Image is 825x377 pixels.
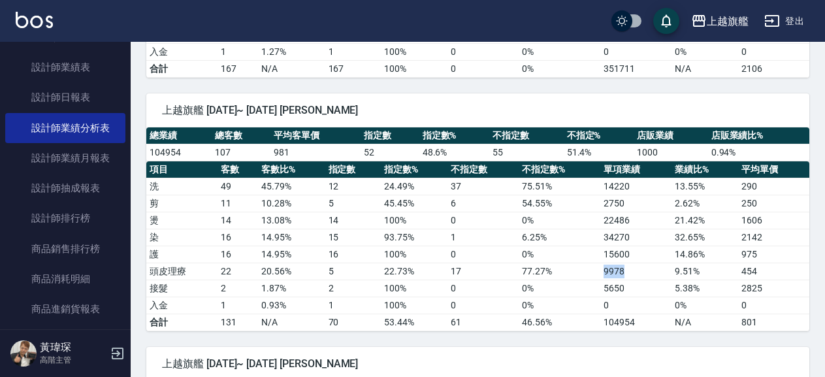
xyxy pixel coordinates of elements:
button: save [653,8,679,34]
a: 商品進銷貨報表 [5,294,125,324]
td: 70 [325,314,381,331]
td: 0 [447,280,519,297]
td: 0 [447,212,519,229]
td: 護 [146,246,218,263]
td: 9978 [600,263,671,280]
td: 5 [325,195,381,212]
h5: 黃瑋琛 [40,341,106,354]
th: 指定數% [381,161,447,178]
td: 22.73 % [381,263,447,280]
th: 指定數 [361,127,419,144]
td: 2106 [738,60,809,77]
td: 6 [447,195,519,212]
p: 高階主管 [40,354,106,366]
td: 351711 [600,60,671,77]
td: 167 [218,60,259,77]
td: 1606 [738,212,809,229]
td: 13.08 % [258,212,325,229]
th: 總客數 [212,127,270,144]
th: 客數比% [258,161,325,178]
th: 指定數% [419,127,489,144]
td: 0.94 % [708,144,809,161]
td: 16 [218,229,259,246]
td: 16 [325,246,381,263]
td: 入金 [146,297,218,314]
th: 項目 [146,161,218,178]
td: 0 % [519,297,600,314]
td: N/A [671,60,738,77]
td: 1 [218,297,259,314]
td: 0 [600,297,671,314]
th: 不指定% [564,127,634,144]
img: Person [10,340,37,367]
td: 2 [218,280,259,297]
td: 61 [447,314,519,331]
a: 設計師業績月報表 [5,143,125,173]
td: 0 % [519,212,600,229]
td: 1 [325,43,381,60]
th: 單項業績 [600,161,671,178]
td: 14.95 % [258,246,325,263]
td: 接髮 [146,280,218,297]
td: 燙 [146,212,218,229]
td: 1.27 % [258,43,325,60]
th: 店販業績比% [708,127,809,144]
td: 32.65 % [671,229,738,246]
td: 22486 [600,212,671,229]
td: 16 [218,246,259,263]
td: 100 % [381,297,447,314]
td: 45.79 % [258,178,325,195]
button: 登出 [759,9,809,33]
td: 0 [738,297,809,314]
td: 0 % [519,43,600,60]
td: 0 % [671,297,738,314]
td: 0 % [519,246,600,263]
a: 設計師業績分析表 [5,113,125,143]
td: 54.55 % [519,195,600,212]
th: 店販業績 [634,127,708,144]
td: 77.27 % [519,263,600,280]
td: 合計 [146,314,218,331]
td: 250 [738,195,809,212]
td: 入金 [146,43,218,60]
td: 9.51 % [671,263,738,280]
td: 頭皮理療 [146,263,218,280]
td: 37 [447,178,519,195]
td: 52 [361,144,419,161]
div: 上越旗艦 [707,13,749,29]
td: 75.51 % [519,178,600,195]
td: 131 [218,314,259,331]
td: 0 [447,246,519,263]
td: 0 % [519,280,600,297]
a: 設計師業績表 [5,52,125,82]
td: 100% [381,60,447,77]
td: 14.86 % [671,246,738,263]
a: 設計師抽成報表 [5,173,125,203]
td: 55 [489,144,564,161]
td: 12 [325,178,381,195]
td: 1 [325,297,381,314]
td: 0 [447,60,519,77]
a: 商品消耗明細 [5,264,125,294]
td: 0 [600,43,671,60]
a: 商品銷售排行榜 [5,234,125,264]
td: 48.6 % [419,144,489,161]
td: 1.87 % [258,280,325,297]
td: 22 [218,263,259,280]
td: 14 [218,212,259,229]
td: 104954 [600,314,671,331]
td: 6.25 % [519,229,600,246]
th: 不指定數% [519,161,600,178]
td: 104954 [146,144,212,161]
td: 51.4 % [564,144,634,161]
td: 981 [270,144,361,161]
th: 平均客單價 [270,127,361,144]
td: 0% [519,60,600,77]
td: 5650 [600,280,671,297]
td: 15 [325,229,381,246]
td: 45.45 % [381,195,447,212]
td: 5.38 % [671,280,738,297]
td: 53.44% [381,314,447,331]
td: 1 [218,43,259,60]
td: 合計 [146,60,218,77]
